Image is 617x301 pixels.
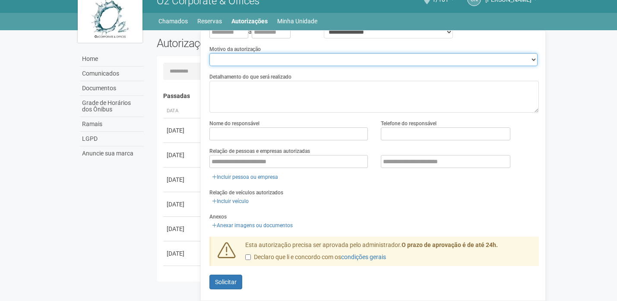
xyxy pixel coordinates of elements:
[167,175,199,184] div: [DATE]
[167,200,199,209] div: [DATE]
[197,15,222,27] a: Reservas
[167,126,199,135] div: [DATE]
[209,172,281,182] a: Incluir pessoa ou empresa
[239,241,539,266] div: Esta autorização precisa ser aprovada pelo administrador.
[167,249,199,258] div: [DATE]
[80,146,144,161] a: Anuncie sua marca
[167,274,199,282] div: [DATE]
[167,151,199,159] div: [DATE]
[209,275,242,289] button: Solicitar
[80,81,144,96] a: Documentos
[209,25,310,38] div: a
[209,221,295,230] a: Anexar imagens ou documentos
[231,15,268,27] a: Autorizações
[209,120,259,127] label: Nome do responsável
[245,253,386,262] label: Declaro que li e concordo com os
[381,120,437,127] label: Telefone do responsável
[277,15,317,27] a: Minha Unidade
[209,189,283,196] label: Relação de veículos autorizados
[163,104,202,118] th: Data
[80,52,144,67] a: Home
[209,73,291,81] label: Detalhamento do que será realizado
[341,253,386,260] a: condições gerais
[245,254,251,260] input: Declaro que li e concordo com oscondições gerais
[402,241,498,248] strong: O prazo de aprovação é de até 24h.
[158,15,188,27] a: Chamados
[80,96,144,117] a: Grade de Horários dos Ônibus
[167,225,199,233] div: [DATE]
[209,147,310,155] label: Relação de pessoas e empresas autorizadas
[209,213,227,221] label: Anexos
[209,196,251,206] a: Incluir veículo
[80,117,144,132] a: Ramais
[209,45,261,53] label: Motivo da autorização
[80,67,144,81] a: Comunicados
[80,132,144,146] a: LGPD
[215,279,237,285] span: Solicitar
[163,93,533,99] h4: Passadas
[157,37,342,50] h2: Autorizações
